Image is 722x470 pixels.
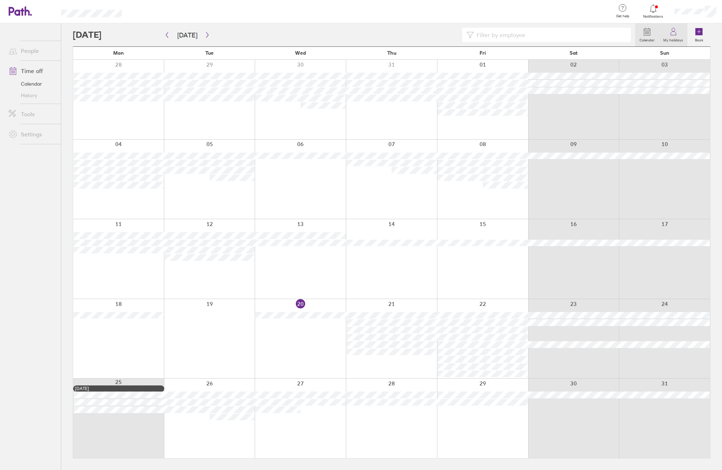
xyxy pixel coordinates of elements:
a: Calendar [3,78,61,90]
span: Get help [611,14,634,18]
span: Fri [480,50,486,56]
a: History [3,90,61,101]
a: My holidays [659,23,687,46]
a: Settings [3,127,61,141]
div: [DATE] [75,386,162,391]
button: [DATE] [171,29,203,41]
a: Calendar [635,23,659,46]
input: Filter by employee [474,28,627,42]
label: My holidays [659,36,687,42]
label: Book [691,36,708,42]
span: Tue [205,50,214,56]
span: Sun [660,50,669,56]
span: Sat [570,50,578,56]
a: People [3,44,61,58]
span: Thu [387,50,396,56]
span: Wed [295,50,306,56]
a: Notifications [642,4,665,19]
a: Book [687,23,710,46]
span: Mon [113,50,124,56]
a: Time off [3,64,61,78]
label: Calendar [635,36,659,42]
a: Tools [3,107,61,121]
span: Notifications [642,14,665,19]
